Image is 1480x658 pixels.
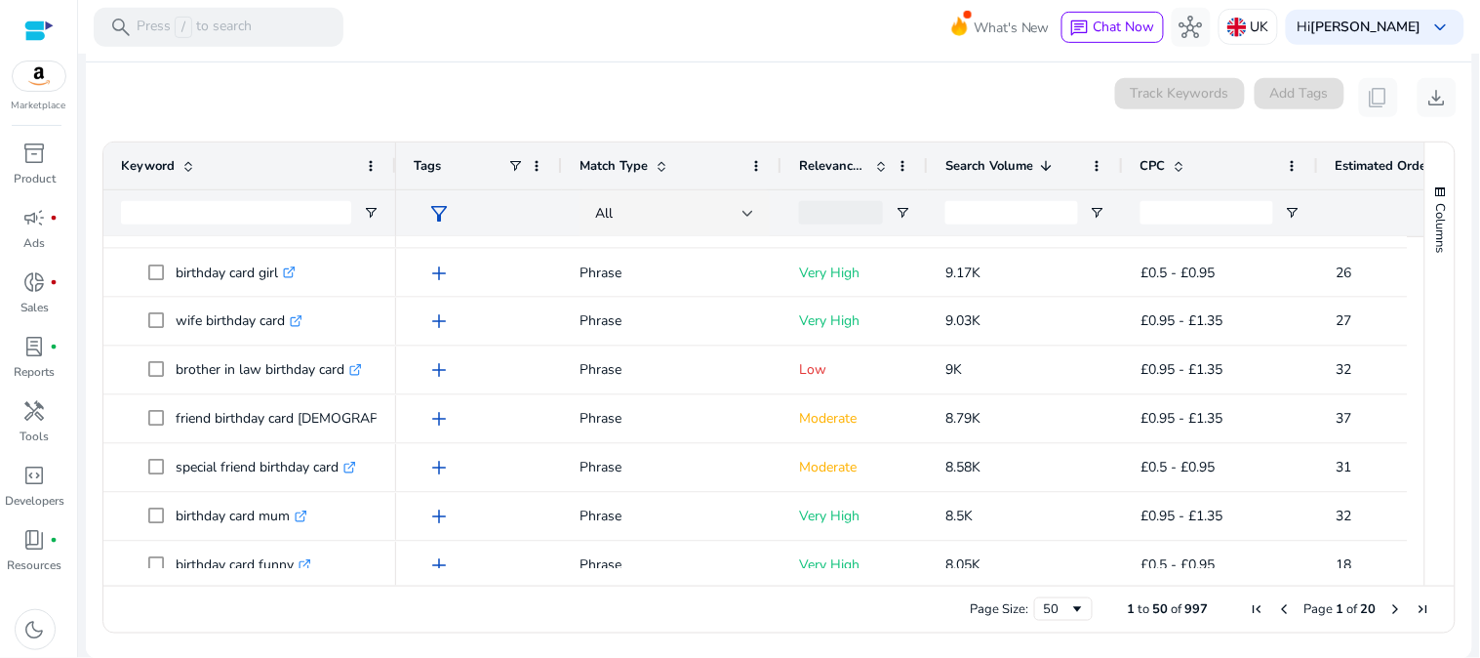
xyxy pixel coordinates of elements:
[1140,508,1222,526] span: £0.95 - £1.35
[427,359,451,383] span: add
[12,99,66,113] p: Marketplace
[580,157,648,175] span: Match Type
[15,363,56,381] p: Reports
[23,335,47,358] span: lab_profile
[1140,312,1222,331] span: £0.95 - £1.35
[1140,361,1222,380] span: £0.95 - £1.35
[13,62,65,91] img: amazon.svg
[1090,205,1105,221] button: Open Filter Menu
[799,497,910,537] p: Very High
[945,361,962,380] span: 9K
[1347,600,1358,618] span: of
[595,204,613,223] span: All
[1336,157,1453,175] span: Estimated Orders/Month
[176,302,302,342] p: wife birthday card
[20,428,50,445] p: Tools
[1140,157,1166,175] span: CPC
[176,497,307,537] p: birthday card mum
[799,253,910,293] p: Very High
[427,457,451,480] span: add
[1416,601,1431,617] div: Last Page
[580,448,764,488] p: Phrase
[1094,18,1155,36] span: Chat Now
[1337,600,1344,618] span: 1
[580,302,764,342] p: Phrase
[1336,508,1351,526] span: 32
[427,310,451,334] span: add
[24,234,46,252] p: Ads
[1139,600,1150,618] span: to
[799,399,910,439] p: Moderate
[974,11,1050,45] span: What's New
[363,205,379,221] button: Open Filter Menu
[1311,18,1421,36] b: [PERSON_NAME]
[799,448,910,488] p: Moderate
[945,459,980,477] span: 8.58K
[1277,601,1293,617] div: Previous Page
[1361,600,1377,618] span: 20
[1128,600,1136,618] span: 1
[945,410,980,429] span: 8.79K
[1227,18,1247,37] img: uk.svg
[1044,600,1070,618] div: 50
[1070,19,1090,38] span: chat
[23,618,47,641] span: dark_mode
[5,492,64,510] p: Developers
[176,253,296,293] p: birthday card girl
[1336,556,1351,575] span: 18
[14,170,56,187] p: Product
[1304,600,1334,618] span: Page
[945,157,1033,175] span: Search Volume
[799,302,910,342] p: Very High
[427,262,451,285] span: add
[799,350,910,391] p: Low
[51,214,59,222] span: fiber_manual_record
[23,270,47,294] span: donut_small
[51,536,59,544] span: fiber_manual_record
[427,555,451,578] span: add
[945,508,973,526] span: 8.5K
[8,556,62,574] p: Resources
[1172,600,1182,618] span: of
[1140,556,1215,575] span: £0.5 - £0.95
[427,202,451,226] span: filter_alt
[176,350,362,391] p: brother in law birthday card
[20,299,49,316] p: Sales
[109,16,133,39] span: search
[1432,203,1450,253] span: Columns
[23,528,47,552] span: book_4
[176,399,465,439] p: friend birthday card [DEMOGRAPHIC_DATA]
[1285,205,1300,221] button: Open Filter Menu
[175,17,192,38] span: /
[945,556,980,575] span: 8.05K
[1425,86,1449,109] span: download
[23,399,47,423] span: handyman
[799,546,910,586] p: Very High
[580,399,764,439] p: Phrase
[1140,410,1222,429] span: £0.95 - £1.35
[176,546,311,586] p: birthday card funny
[1153,600,1169,618] span: 50
[580,253,764,293] p: Phrase
[1336,264,1351,282] span: 26
[1298,21,1421,34] p: Hi
[1140,459,1215,477] span: £0.5 - £0.95
[945,264,980,282] span: 9.17K
[1336,459,1351,477] span: 31
[23,206,47,229] span: campaign
[1336,312,1351,331] span: 27
[1140,201,1273,225] input: CPC Filter Input
[121,201,351,225] input: Keyword Filter Input
[1429,16,1453,39] span: keyboard_arrow_down
[580,546,764,586] p: Phrase
[970,600,1028,618] div: Page Size:
[1172,8,1211,47] button: hub
[23,142,47,165] span: inventory_2
[1388,601,1404,617] div: Next Page
[176,448,356,488] p: special friend birthday card
[427,506,451,529] span: add
[895,205,910,221] button: Open Filter Menu
[414,157,441,175] span: Tags
[121,157,175,175] span: Keyword
[1418,78,1457,117] button: download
